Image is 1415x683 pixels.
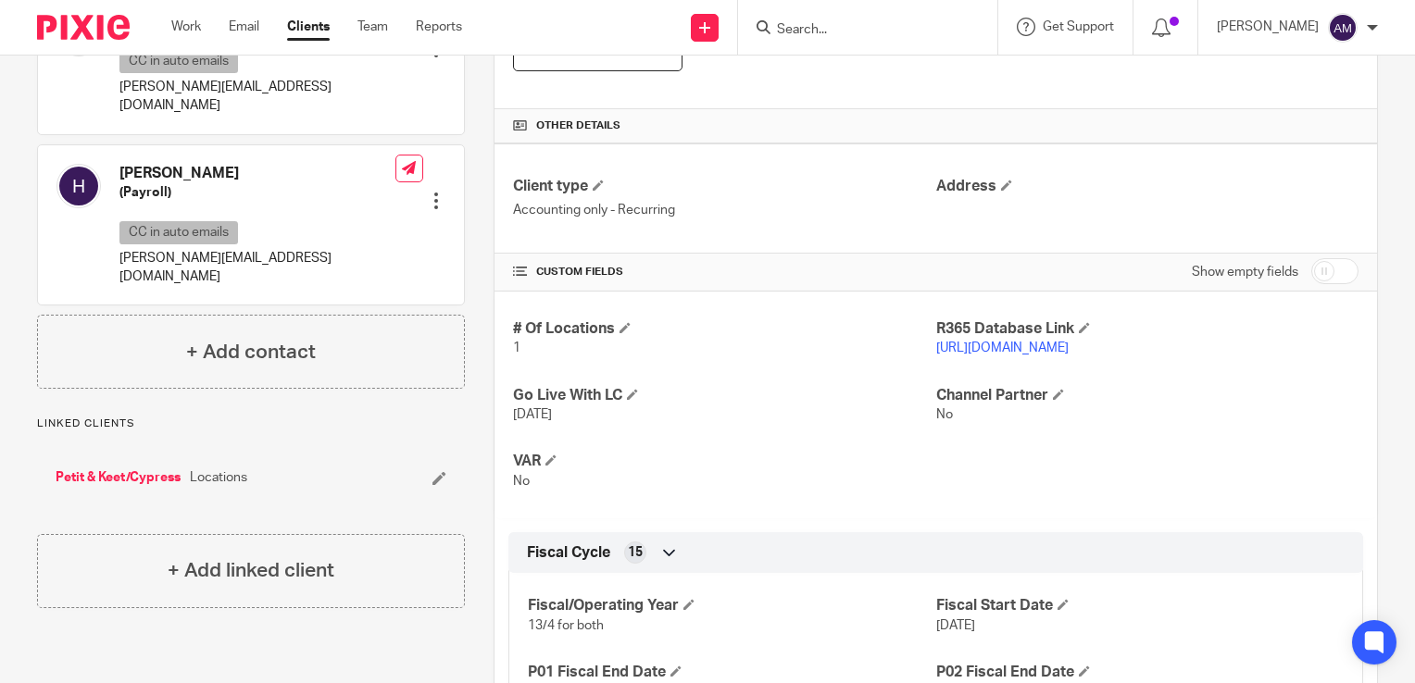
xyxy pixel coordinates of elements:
[37,416,465,431] p: Linked clients
[513,177,935,196] h4: Client type
[513,201,935,219] p: Accounting only - Recurring
[119,78,395,116] p: [PERSON_NAME][EMAIL_ADDRESS][DOMAIN_NAME]
[513,386,935,405] h4: Go Live With LC
[171,18,201,36] a: Work
[416,18,462,36] a: Reports
[186,338,316,366] h4: + Add contact
[936,596,1344,615] h4: Fiscal Start Date
[775,22,942,39] input: Search
[936,663,1344,682] h4: P02 Fiscal End Date
[1043,20,1114,33] span: Get Support
[528,663,935,682] h4: P01 Fiscal End Date
[628,543,643,562] span: 15
[119,50,238,73] p: CC in auto emails
[56,468,181,487] a: Petit & Keet/Cypress
[119,164,395,183] h4: [PERSON_NAME]
[528,596,935,615] h4: Fiscal/Operating Year
[168,556,334,585] h4: + Add linked client
[936,319,1359,339] h4: R365 Database Link
[513,319,935,339] h4: # Of Locations
[528,619,604,632] span: 13/4 for both
[119,249,395,287] p: [PERSON_NAME][EMAIL_ADDRESS][DOMAIN_NAME]
[936,341,1069,354] a: [URL][DOMAIN_NAME]
[513,452,935,471] h4: VAR
[513,265,935,279] h4: CUSTOM FIELDS
[513,408,552,421] span: [DATE]
[936,408,953,421] span: No
[37,15,130,40] img: Pixie
[1217,18,1319,36] p: [PERSON_NAME]
[513,341,520,354] span: 1
[287,18,330,36] a: Clients
[936,619,975,632] span: [DATE]
[119,221,238,244] p: CC in auto emails
[513,475,530,488] span: No
[936,386,1359,405] h4: Channel Partner
[536,118,620,133] span: Other details
[119,183,395,202] h5: (Payroll)
[229,18,259,36] a: Email
[936,177,1359,196] h4: Address
[527,543,610,563] span: Fiscal Cycle
[1192,263,1298,281] label: Show empty fields
[357,18,388,36] a: Team
[56,164,101,208] img: svg%3E
[190,468,247,487] span: Locations
[1328,13,1358,43] img: svg%3E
